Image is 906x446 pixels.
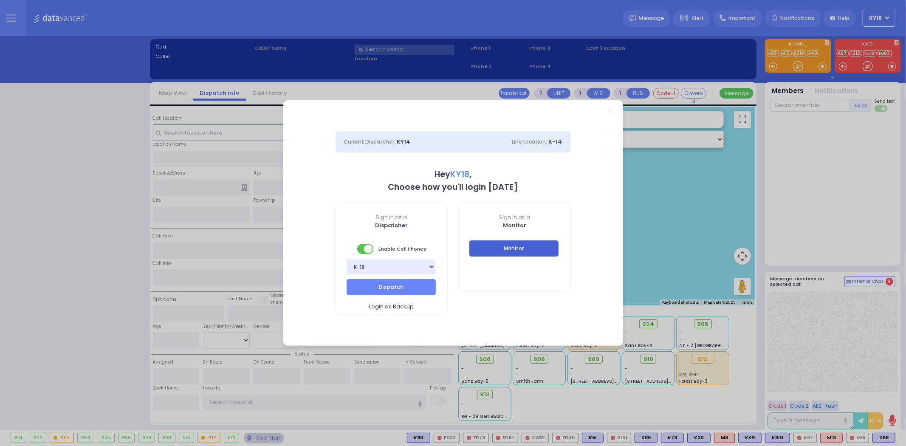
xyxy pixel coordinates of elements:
[469,240,559,257] button: Monitor
[357,243,426,255] span: Enable Cell Phones
[344,138,396,145] span: Current Dispatcher:
[608,109,613,113] a: Close
[347,279,436,295] button: Dispatch
[459,214,570,221] span: Sign in as a
[549,138,562,146] span: K-14
[397,138,411,146] span: KY14
[512,138,548,145] span: Line Location:
[450,169,469,180] span: KY18
[435,169,471,180] b: Hey ,
[375,221,408,229] b: Dispatcher
[503,221,526,229] b: Monitor
[336,214,448,221] span: Sign in as a
[388,181,518,193] b: Choose how you'll login [DATE]
[369,302,414,311] span: Login as Backup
